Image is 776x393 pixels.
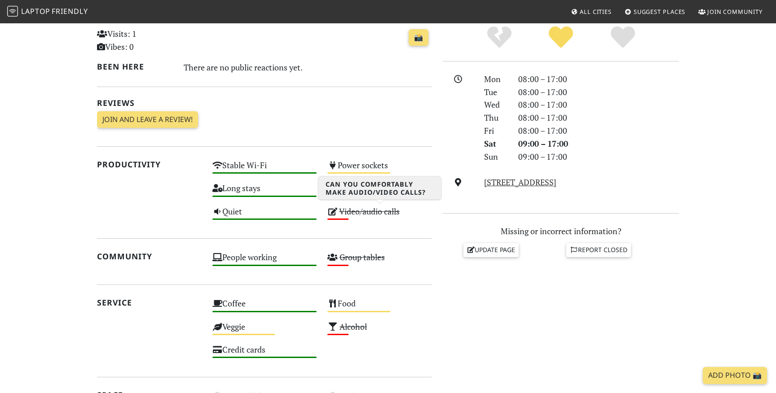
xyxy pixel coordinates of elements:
s: Group tables [339,252,385,262]
a: Update page [463,243,519,257]
span: Join Community [707,8,763,16]
span: Suggest Places [634,8,686,16]
h2: Been here [97,62,173,71]
div: There are no public reactions yet. [184,60,432,74]
h2: Productivity [97,160,202,169]
div: 08:00 – 17:00 [513,86,684,99]
a: 📸 [409,29,428,46]
a: Join Community [695,4,766,20]
div: Stable Wi-Fi [207,158,322,181]
div: Thu [479,111,513,124]
div: No [468,25,530,50]
div: 08:00 – 17:00 [513,111,684,124]
a: Add Photo 📸 [703,367,767,384]
div: Definitely! [592,25,654,50]
div: Quiet [207,204,322,227]
div: Wed [479,98,513,111]
span: Friendly [52,6,88,16]
div: Sun [479,150,513,163]
div: Yes [530,25,592,50]
div: People working [207,250,322,273]
a: Join and leave a review! [97,111,198,128]
s: Video/audio calls [339,206,400,217]
a: LaptopFriendly LaptopFriendly [7,4,88,20]
div: Food [322,296,437,319]
div: Coffee [207,296,322,319]
div: 08:00 – 17:00 [513,73,684,86]
div: Fri [479,124,513,137]
div: 09:00 – 17:00 [513,150,684,163]
div: Mon [479,73,513,86]
a: Suggest Places [621,4,689,20]
p: Missing or incorrect information? [443,225,679,238]
h3: Can you comfortably make audio/video calls? [318,177,441,200]
div: Credit cards [207,342,322,365]
span: Laptop [21,6,50,16]
a: Report closed [566,243,631,257]
div: 09:00 – 17:00 [513,137,684,150]
h2: Community [97,252,202,261]
h2: Reviews [97,98,432,108]
img: LaptopFriendly [7,6,18,17]
a: All Cities [567,4,615,20]
div: Sat [479,137,513,150]
div: 08:00 – 17:00 [513,124,684,137]
div: Power sockets [322,158,437,181]
a: [STREET_ADDRESS] [484,177,556,188]
div: Long stays [207,181,322,204]
s: Alcohol [339,321,367,332]
div: Veggie [207,319,322,342]
h2: Service [97,298,202,307]
span: All Cities [580,8,612,16]
p: Visits: 1 Vibes: 0 [97,27,202,53]
div: Tue [479,86,513,99]
div: 08:00 – 17:00 [513,98,684,111]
